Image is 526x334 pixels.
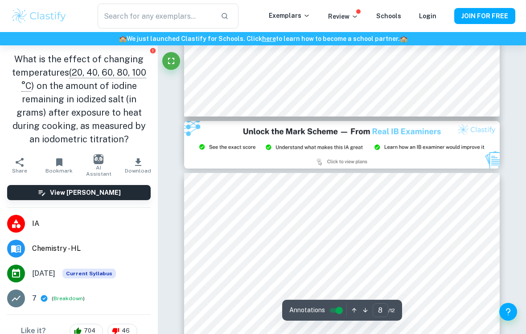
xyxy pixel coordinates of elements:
[11,7,67,25] img: Clastify logo
[32,293,37,304] p: 7
[419,12,436,20] a: Login
[376,12,401,20] a: Schools
[149,47,156,54] button: Report issue
[499,303,517,321] button: Help and Feedback
[454,8,515,24] button: JOIN FOR FREE
[62,269,116,278] div: This exemplar is based on the current syllabus. Feel free to refer to it for inspiration/ideas wh...
[328,12,358,21] p: Review
[50,188,121,197] h6: View [PERSON_NAME]
[12,168,27,174] span: Share
[119,35,127,42] span: 🏫
[62,269,116,278] span: Current Syllabus
[84,165,113,177] span: AI Assistant
[125,168,151,174] span: Download
[94,154,103,164] img: AI Assistant
[79,153,119,178] button: AI Assistant
[119,153,158,178] button: Download
[2,34,524,44] h6: We just launched Clastify for Schools. Click to learn how to become a school partner.
[32,243,151,254] span: Chemistry - HL
[289,306,325,315] span: Annotations
[7,52,151,146] h1: What is the effect of changing temperatures ) on the amount of iodine remaining in iodized salt (...
[262,35,276,42] a: here
[32,268,55,279] span: [DATE]
[52,294,85,303] span: ( )
[98,4,214,28] input: Search for any exemplars...
[7,185,151,200] button: View [PERSON_NAME]
[45,168,73,174] span: Bookmark
[269,11,310,20] p: Exemplars
[388,306,395,314] span: / 12
[162,52,180,70] button: Fullscreen
[53,294,83,302] button: Breakdown
[32,218,151,229] span: IA
[40,153,79,178] button: Bookmark
[400,35,407,42] span: 🏫
[184,121,500,168] img: Ad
